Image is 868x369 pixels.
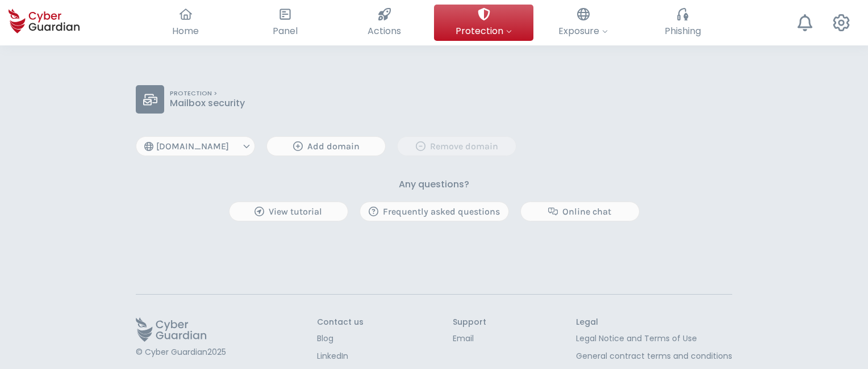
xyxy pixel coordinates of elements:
[434,5,533,41] button: Protection
[136,5,235,41] button: Home
[533,5,633,41] button: Exposure
[273,24,298,38] span: Panel
[406,140,507,153] div: Remove domain
[235,5,335,41] button: Panel
[399,179,469,190] h3: Any questions?
[317,350,364,362] a: LinkedIn
[397,136,516,156] button: Remove domain
[317,317,364,328] h3: Contact us
[238,205,339,219] div: View tutorial
[335,5,434,41] button: Actions
[276,140,377,153] div: Add domain
[229,202,348,221] button: View tutorial
[456,24,512,38] span: Protection
[576,317,732,328] h3: Legal
[576,333,732,345] a: Legal Notice and Terms of Use
[453,317,486,328] h3: Support
[360,202,509,221] button: Frequently asked questions
[453,333,486,345] a: Email
[665,24,701,38] span: Phishing
[369,205,500,219] div: Frequently asked questions
[172,24,199,38] span: Home
[170,98,245,109] p: Mailbox security
[136,347,227,358] p: © Cyber Guardian 2025
[529,205,631,219] div: Online chat
[266,136,386,156] button: Add domain
[170,90,245,98] p: PROTECTION >
[520,202,640,221] button: Online chat
[576,350,732,362] a: General contract terms and conditions
[317,333,364,345] a: Blog
[368,24,401,38] span: Actions
[633,5,732,41] button: Phishing
[558,24,608,38] span: Exposure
